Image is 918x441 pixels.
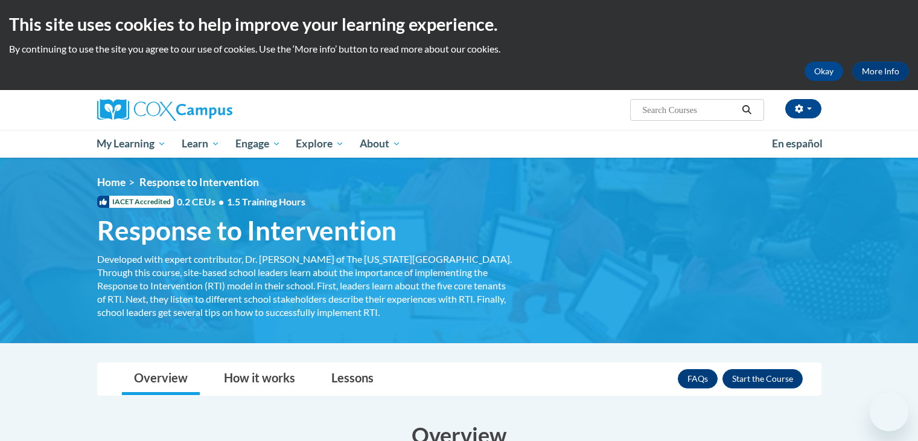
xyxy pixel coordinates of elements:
[785,99,821,118] button: Account Settings
[805,62,843,81] button: Okay
[97,137,166,151] span: My Learning
[218,196,224,207] span: •
[288,130,352,158] a: Explore
[772,137,823,150] span: En español
[97,99,232,121] img: Cox Campus
[722,369,803,388] button: Enroll
[319,363,386,395] a: Lessons
[870,393,908,431] iframe: Button to launch messaging window
[79,130,840,158] div: Main menu
[97,196,174,208] span: IACET Accredited
[352,130,409,158] a: About
[182,137,220,151] span: Learn
[641,103,738,117] input: Search Courses
[97,99,327,121] a: Cox Campus
[296,137,344,151] span: Explore
[97,176,126,188] a: Home
[122,363,200,395] a: Overview
[235,137,281,151] span: Engage
[764,131,830,156] a: En español
[678,369,718,388] a: FAQs
[360,137,401,151] span: About
[228,130,288,158] a: Engage
[97,253,514,319] div: Developed with expert contributor, Dr. [PERSON_NAME] of The [US_STATE][GEOGRAPHIC_DATA]. Through ...
[212,363,307,395] a: How it works
[174,130,228,158] a: Learn
[9,12,909,36] h2: This site uses cookies to help improve your learning experience.
[852,62,909,81] a: More Info
[97,214,397,246] span: Response to Intervention
[177,195,305,208] span: 0.2 CEUs
[9,42,909,56] p: By continuing to use the site you agree to our use of cookies. Use the ‘More info’ button to read...
[139,176,259,188] span: Response to Intervention
[89,130,174,158] a: My Learning
[738,103,756,117] button: Search
[227,196,305,207] span: 1.5 Training Hours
